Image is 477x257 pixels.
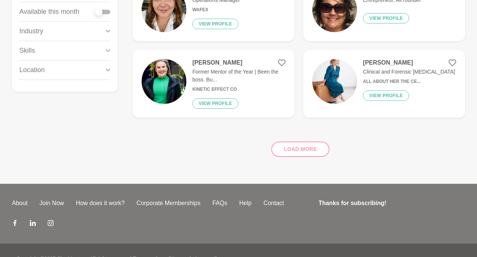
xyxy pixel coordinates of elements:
[258,199,290,208] a: Contact
[12,220,18,229] a: Facebook
[19,7,79,17] p: Available this month
[363,13,409,24] button: View profile
[363,90,409,101] button: View profile
[303,50,465,118] a: [PERSON_NAME]Clinical and Forensic [MEDICAL_DATA]All About Her The Ce...View profile
[19,26,43,36] p: Industry
[34,199,70,208] a: Join Now
[192,59,285,66] h4: [PERSON_NAME]
[233,199,258,208] a: Help
[206,199,233,208] a: FAQs
[363,59,455,66] h4: [PERSON_NAME]
[192,87,285,92] h6: Kinetic Effect Co
[130,199,206,208] a: Corporate Memberships
[70,199,131,208] a: How does it work?
[192,98,238,109] button: View profile
[19,65,45,75] p: Location
[192,68,285,84] p: Former Mentor of the Year | Been the boss. Bu...
[192,19,238,29] button: View profile
[142,59,186,104] img: 5ba329b8d85e7f9f5e7c11079c3b2e0db802cadf-799x894.jpg
[19,46,35,56] p: Skills
[363,79,455,84] h6: All About Her The Ce...
[312,59,357,104] img: 5dd82e796748bded7a2ba101e275388fb15739dc-2048x3074.jpg
[133,50,294,118] a: [PERSON_NAME]Former Mentor of the Year | Been the boss. Bu...Kinetic Effect CoView profile
[48,220,54,229] a: Instagram
[192,7,242,13] h6: Wafex
[319,199,461,208] h4: Thanks for subscribing!
[363,68,455,76] p: Clinical and Forensic [MEDICAL_DATA]
[6,199,34,208] a: About
[30,220,36,229] a: LinkedIn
